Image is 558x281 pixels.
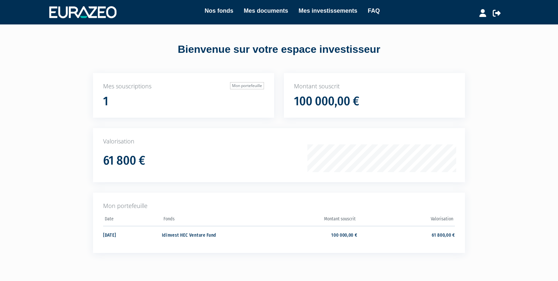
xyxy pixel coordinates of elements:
h1: 100 000,00 € [294,95,359,108]
p: Mes souscriptions [103,82,264,91]
a: Mes documents [244,6,288,15]
a: Nos fonds [205,6,233,15]
p: Montant souscrit [294,82,455,91]
td: Idinvest HEC Venture Fund [162,226,259,243]
h1: 1 [103,95,108,108]
td: 100 000,00 € [259,226,357,243]
th: Montant souscrit [259,214,357,226]
div: Bienvenue sur votre espace investisseur [78,42,480,57]
a: Mon portefeuille [230,82,264,89]
td: [DATE] [103,226,162,243]
p: Valorisation [103,137,455,146]
th: Fonds [162,214,259,226]
th: Valorisation [357,214,455,226]
img: 1732889491-logotype_eurazeo_blanc_rvb.png [49,6,116,18]
td: 61 800,00 € [357,226,455,243]
h1: 61 800 € [103,154,145,168]
a: FAQ [368,6,380,15]
a: Mes investissements [299,6,357,15]
p: Mon portefeuille [103,202,455,210]
th: Date [103,214,162,226]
